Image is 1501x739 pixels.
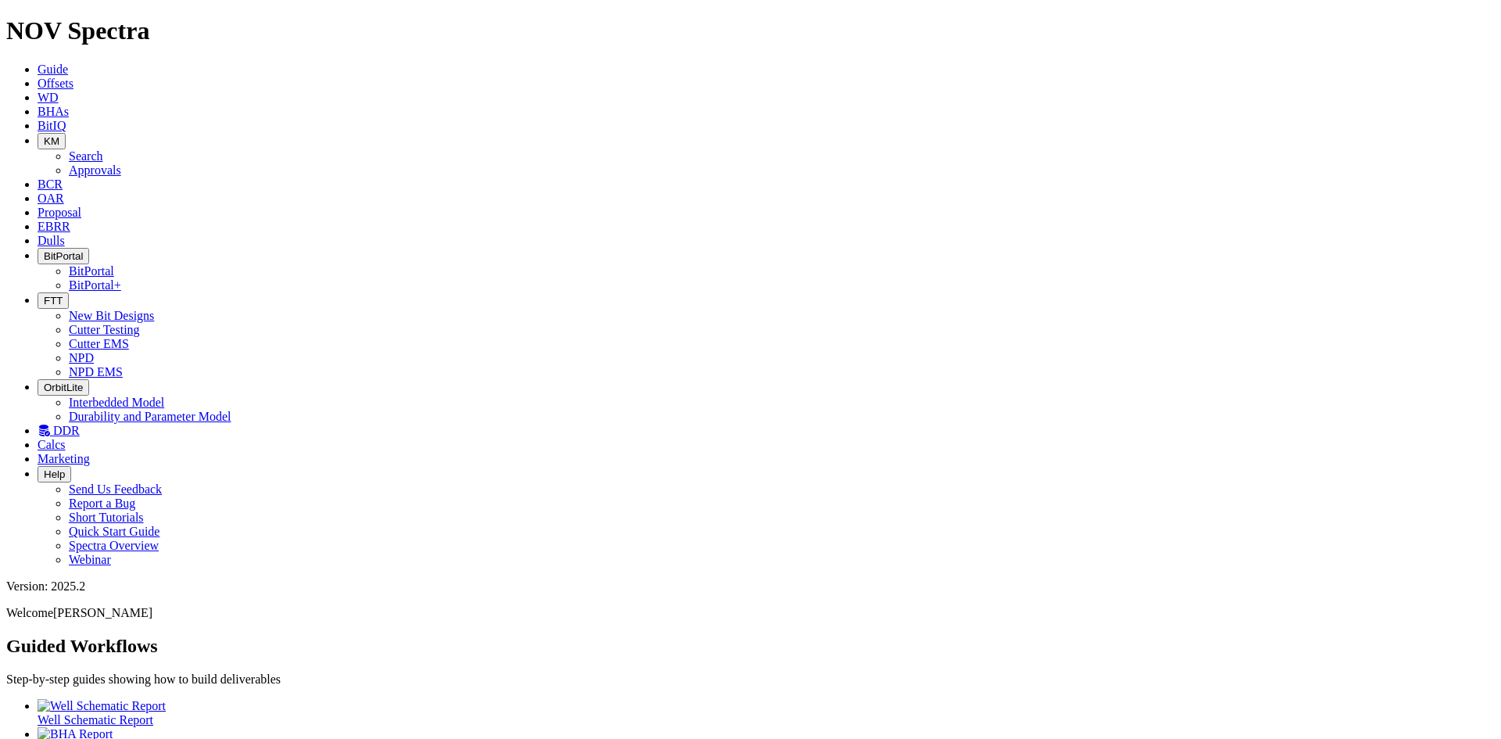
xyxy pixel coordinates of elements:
[38,292,69,309] button: FTT
[38,119,66,132] a: BitIQ
[44,135,59,147] span: KM
[38,699,166,713] img: Well Schematic Report
[6,16,1495,45] h1: NOV Spectra
[38,466,71,483] button: Help
[44,382,83,393] span: OrbitLite
[44,250,83,262] span: BitPortal
[38,91,59,104] a: WD
[6,606,1495,620] p: Welcome
[69,511,144,524] a: Short Tutorials
[38,452,90,465] a: Marketing
[6,579,1495,594] div: Version: 2025.2
[69,149,103,163] a: Search
[38,77,73,90] a: Offsets
[69,365,123,378] a: NPD EMS
[38,220,70,233] a: EBRR
[69,351,94,364] a: NPD
[69,525,159,538] a: Quick Start Guide
[38,248,89,264] button: BitPortal
[69,410,231,423] a: Durability and Parameter Model
[38,438,66,451] a: Calcs
[38,699,1495,726] a: Well Schematic Report Well Schematic Report
[69,553,111,566] a: Webinar
[69,163,121,177] a: Approvals
[38,133,66,149] button: KM
[38,192,64,205] a: OAR
[69,483,162,496] a: Send Us Feedback
[69,337,129,350] a: Cutter EMS
[38,178,63,191] a: BCR
[69,323,140,336] a: Cutter Testing
[69,539,159,552] a: Spectra Overview
[44,295,63,307] span: FTT
[53,424,80,437] span: DDR
[38,63,68,76] a: Guide
[69,497,135,510] a: Report a Bug
[6,673,1495,687] p: Step-by-step guides showing how to build deliverables
[69,309,154,322] a: New Bit Designs
[69,264,114,278] a: BitPortal
[53,606,152,619] span: [PERSON_NAME]
[38,713,153,726] span: Well Schematic Report
[38,206,81,219] a: Proposal
[69,396,164,409] a: Interbedded Model
[38,379,89,396] button: OrbitLite
[69,278,121,292] a: BitPortal+
[38,424,80,437] a: DDR
[6,636,1495,657] h2: Guided Workflows
[38,234,65,247] a: Dulls
[44,468,65,480] span: Help
[38,105,69,118] a: BHAs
